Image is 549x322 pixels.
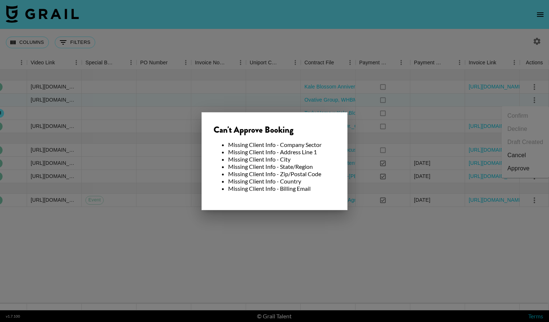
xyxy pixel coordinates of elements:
[228,148,335,156] li: Missing Client Info - Address Line 1
[228,156,335,163] li: Missing Client Info - City
[228,141,335,148] li: Missing Client Info - Company Sector
[228,178,335,185] li: Missing Client Info - Country
[228,170,335,178] li: Missing Client Info - Zip/Postal Code
[214,124,335,135] div: Can't Approve Booking
[228,163,335,170] li: Missing Client Info - State/Region
[228,185,335,192] li: Missing Client Info - Billing Email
